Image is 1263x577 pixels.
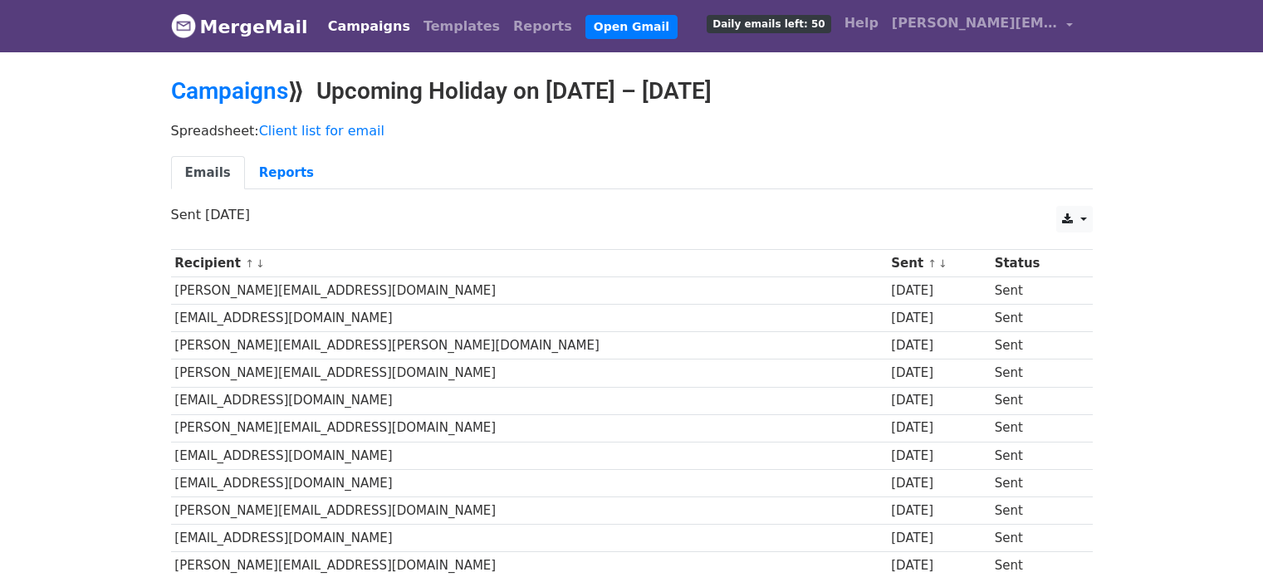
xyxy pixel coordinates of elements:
[887,250,990,277] th: Sent
[245,257,254,270] a: ↑
[171,9,308,44] a: MergeMail
[891,336,986,355] div: [DATE]
[991,250,1079,277] th: Status
[707,15,830,33] span: Daily emails left: 50
[171,359,888,387] td: [PERSON_NAME][EMAIL_ADDRESS][DOMAIN_NAME]
[991,469,1079,496] td: Sent
[417,10,507,43] a: Templates
[507,10,579,43] a: Reports
[171,277,888,305] td: [PERSON_NAME][EMAIL_ADDRESS][DOMAIN_NAME]
[171,332,888,359] td: [PERSON_NAME][EMAIL_ADDRESS][PERSON_NAME][DOMAIN_NAME]
[991,525,1079,552] td: Sent
[585,15,678,39] a: Open Gmail
[171,156,245,190] a: Emails
[891,391,986,410] div: [DATE]
[171,496,888,524] td: [PERSON_NAME][EMAIL_ADDRESS][DOMAIN_NAME]
[991,277,1079,305] td: Sent
[892,13,1058,33] span: [PERSON_NAME][EMAIL_ADDRESS][PERSON_NAME][DOMAIN_NAME]
[171,525,888,552] td: [EMAIL_ADDRESS][DOMAIN_NAME]
[928,257,937,270] a: ↑
[171,250,888,277] th: Recipient
[891,281,986,301] div: [DATE]
[171,387,888,414] td: [EMAIL_ADDRESS][DOMAIN_NAME]
[838,7,885,40] a: Help
[991,496,1079,524] td: Sent
[171,305,888,332] td: [EMAIL_ADDRESS][DOMAIN_NAME]
[891,556,986,575] div: [DATE]
[321,10,417,43] a: Campaigns
[891,501,986,521] div: [DATE]
[938,257,947,270] a: ↓
[991,359,1079,387] td: Sent
[891,474,986,493] div: [DATE]
[891,309,986,328] div: [DATE]
[171,442,888,469] td: [EMAIL_ADDRESS][DOMAIN_NAME]
[171,77,1093,105] h2: ⟫ Upcoming Holiday on [DATE] – [DATE]
[891,364,986,383] div: [DATE]
[991,305,1079,332] td: Sent
[991,442,1079,469] td: Sent
[245,156,328,190] a: Reports
[171,77,288,105] a: Campaigns
[171,206,1093,223] p: Sent [DATE]
[259,123,384,139] a: Client list for email
[171,469,888,496] td: [EMAIL_ADDRESS][DOMAIN_NAME]
[991,414,1079,442] td: Sent
[991,332,1079,359] td: Sent
[891,447,986,466] div: [DATE]
[891,529,986,548] div: [DATE]
[991,387,1079,414] td: Sent
[700,7,837,40] a: Daily emails left: 50
[256,257,265,270] a: ↓
[885,7,1079,46] a: [PERSON_NAME][EMAIL_ADDRESS][PERSON_NAME][DOMAIN_NAME]
[891,418,986,438] div: [DATE]
[171,414,888,442] td: [PERSON_NAME][EMAIL_ADDRESS][DOMAIN_NAME]
[171,122,1093,139] p: Spreadsheet:
[171,13,196,38] img: MergeMail logo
